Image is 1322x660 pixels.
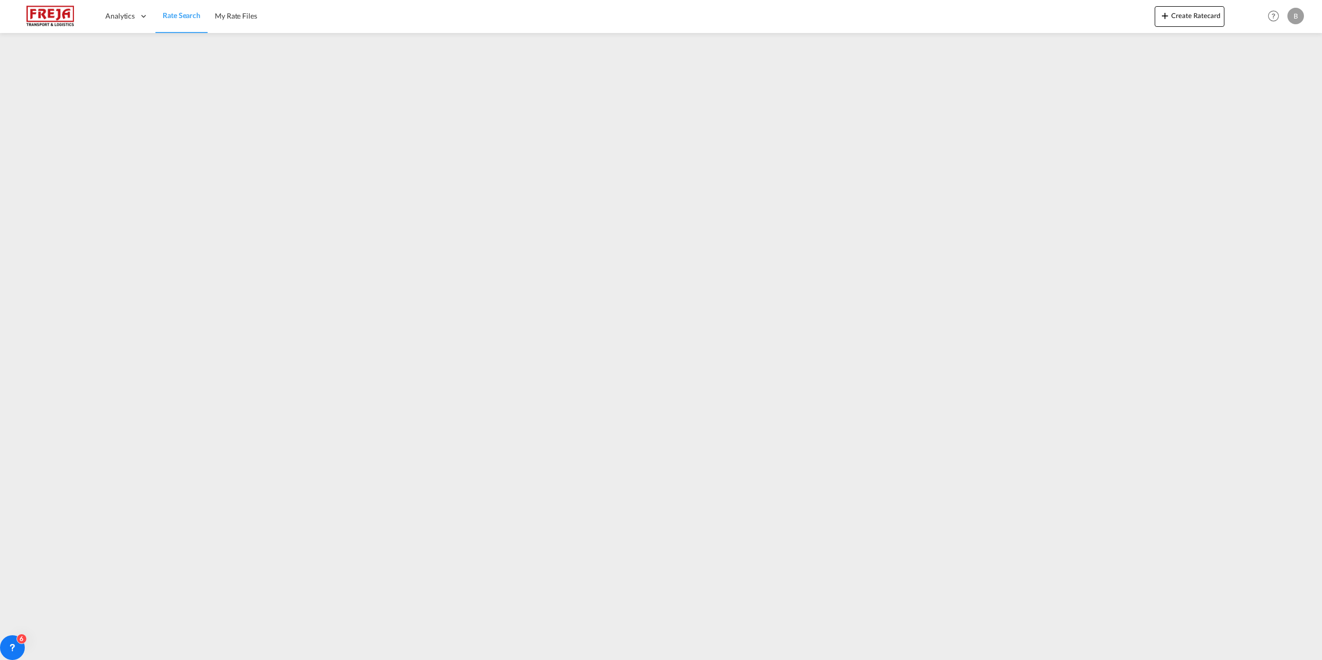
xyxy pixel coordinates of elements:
[1287,8,1304,24] div: B
[15,5,85,28] img: 586607c025bf11f083711d99603023e7.png
[105,11,135,21] span: Analytics
[1265,7,1282,25] span: Help
[1159,9,1171,22] md-icon: icon-plus 400-fg
[1155,6,1224,27] button: icon-plus 400-fgCreate Ratecard
[215,11,257,20] span: My Rate Files
[163,11,200,20] span: Rate Search
[1265,7,1287,26] div: Help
